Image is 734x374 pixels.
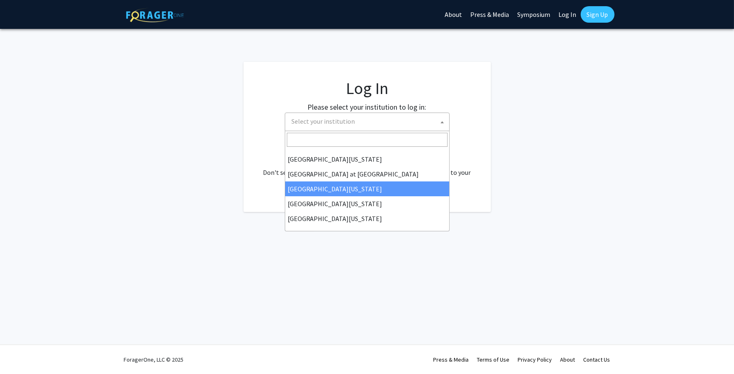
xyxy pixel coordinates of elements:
a: About [560,356,575,363]
a: Privacy Policy [518,356,552,363]
h1: Log In [260,78,474,98]
input: Search [287,133,448,147]
a: Contact Us [584,356,610,363]
span: Select your institution [288,113,449,130]
li: [GEOGRAPHIC_DATA] at [GEOGRAPHIC_DATA] [285,167,449,181]
a: Press & Media [434,356,469,363]
a: Terms of Use [477,356,510,363]
div: No account? . Don't see your institution? about bringing ForagerOne to your institution. [260,148,474,187]
li: [GEOGRAPHIC_DATA][US_STATE] [285,152,449,167]
a: Sign Up [581,6,614,23]
iframe: Chat [6,337,35,368]
li: [GEOGRAPHIC_DATA][US_STATE] [285,211,449,226]
img: ForagerOne Logo [126,8,184,22]
li: [GEOGRAPHIC_DATA][US_STATE] [285,181,449,196]
label: Please select your institution to log in: [308,101,427,113]
div: ForagerOne, LLC © 2025 [124,345,184,374]
li: [GEOGRAPHIC_DATA][US_STATE] [285,196,449,211]
li: [PERSON_NAME][GEOGRAPHIC_DATA] [285,226,449,241]
span: Select your institution [285,113,450,131]
span: Select your institution [292,117,355,125]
